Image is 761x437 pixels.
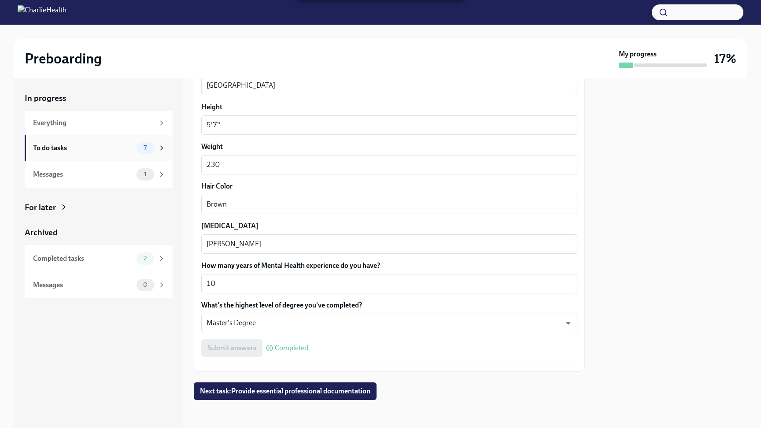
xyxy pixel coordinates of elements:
div: Master's Degree [201,314,577,332]
label: Hair Color [201,181,577,191]
label: Height [201,102,577,112]
a: Everything [25,111,173,135]
div: Messages [33,280,133,290]
label: [MEDICAL_DATA] [201,221,577,231]
div: Everything [33,118,154,128]
strong: My progress [619,49,657,59]
div: Messages [33,170,133,179]
textarea: Brown [207,199,572,210]
label: Weight [201,142,577,152]
textarea: [PERSON_NAME] [207,239,572,249]
a: For later [25,202,173,213]
a: Completed tasks2 [25,245,173,272]
label: How many years of Mental Health experience do you have? [201,261,577,270]
div: Completed tasks [33,254,133,263]
a: To do tasks7 [25,135,173,161]
h2: Preboarding [25,50,102,67]
div: To do tasks [33,143,133,153]
textarea: 5'7'' [207,120,572,130]
a: Archived [25,227,173,238]
a: Messages1 [25,161,173,188]
span: Next task : Provide essential professional documentation [200,387,370,396]
label: What's the highest level of degree you've completed? [201,300,577,310]
a: Messages0 [25,272,173,298]
textarea: [GEOGRAPHIC_DATA] [207,80,572,91]
span: 7 [138,144,152,151]
span: 0 [138,281,153,288]
textarea: 10 [207,278,572,289]
span: 2 [138,255,152,262]
div: For later [25,202,56,213]
h3: 17% [714,51,736,67]
a: In progress [25,93,173,104]
button: Next task:Provide essential professional documentation [194,382,377,400]
textarea: 230 [207,159,572,170]
img: CharlieHealth [18,5,66,19]
span: 1 [139,171,152,178]
span: Completed [275,344,308,352]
